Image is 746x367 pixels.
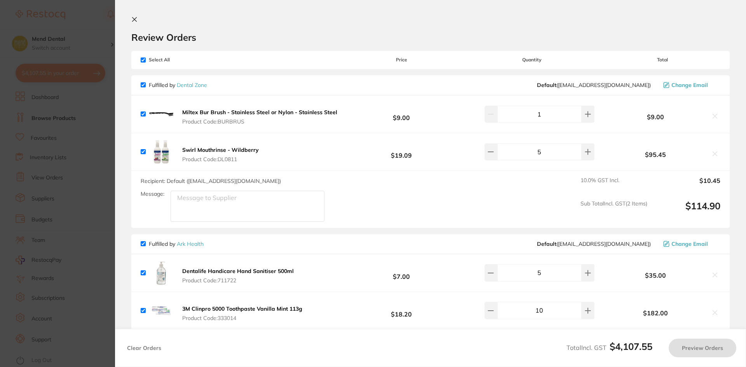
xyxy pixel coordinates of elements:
[149,298,174,323] img: eXlsNGs3Zw
[537,241,651,247] span: sales@arkhealth.com.au
[669,339,736,357] button: Preview Orders
[610,341,652,352] b: $4,107.55
[180,109,340,125] button: Miltex Bur Brush - Stainless Steel or Nylon - Stainless Steel Product Code:BURBRUS
[141,177,281,184] span: Recipient: Default ( [EMAIL_ADDRESS][DOMAIN_NAME] )
[182,315,302,321] span: Product Code: 333014
[537,240,556,247] b: Default
[460,57,605,63] span: Quantity
[182,305,302,312] b: 3M Clinpro 5000 Toothpaste Vanilla Mint 113g
[149,82,207,88] p: Fulfilled by
[180,305,305,322] button: 3M Clinpro 5000 Toothpaste Vanilla Mint 113g Product Code:333014
[566,344,652,351] span: Total Incl. GST
[671,82,708,88] span: Change Email
[580,177,647,194] span: 10.0 % GST Incl.
[182,277,294,284] span: Product Code: 711722
[182,268,294,275] b: Dentalife Handicare Hand Sanitiser 500ml
[149,241,204,247] p: Fulfilled by
[141,57,218,63] span: Select All
[149,102,174,127] img: em5raGtidg
[580,200,647,222] span: Sub Total Incl. GST ( 2 Items)
[177,82,207,89] a: Dental Zone
[343,57,459,63] span: Price
[180,146,261,163] button: Swirl Mouthrinse - Wildberry Product Code:DL0811
[177,240,204,247] a: Ark Health
[343,144,459,159] b: $19.09
[182,156,259,162] span: Product Code: DL0811
[537,82,556,89] b: Default
[661,82,720,89] button: Change Email
[343,303,459,318] b: $18.20
[537,82,651,88] span: hello@dentalzone.com.au
[654,200,720,222] output: $114.90
[661,240,720,247] button: Change Email
[605,310,706,317] b: $182.00
[654,177,720,194] output: $10.45
[182,118,337,125] span: Product Code: BURBRUS
[149,261,174,285] img: cTJxMW10MQ
[141,191,164,197] label: Message:
[605,57,720,63] span: Total
[605,151,706,158] b: $95.45
[605,113,706,120] b: $9.00
[343,107,459,121] b: $9.00
[180,268,296,284] button: Dentalife Handicare Hand Sanitiser 500ml Product Code:711722
[605,272,706,279] b: $35.00
[125,339,164,357] button: Clear Orders
[149,139,174,164] img: emk0djAycg
[182,109,337,116] b: Miltex Bur Brush - Stainless Steel or Nylon - Stainless Steel
[671,241,708,247] span: Change Email
[131,31,730,43] h2: Review Orders
[343,266,459,280] b: $7.00
[182,146,259,153] b: Swirl Mouthrinse - Wildberry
